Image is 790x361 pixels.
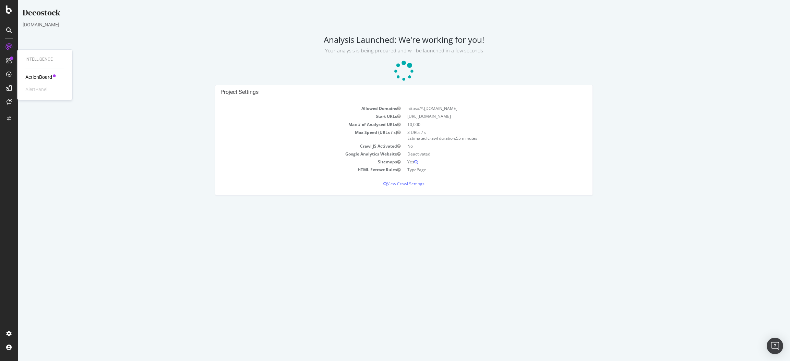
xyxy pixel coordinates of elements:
[5,7,767,21] div: Decostock
[25,57,64,62] div: Intelligence
[386,150,570,158] td: Deactivated
[203,128,386,142] td: Max Speed (URLs / s)
[386,121,570,128] td: 10,000
[25,86,47,93] div: AlertPanel
[386,104,570,112] td: https://*.[DOMAIN_NAME]
[203,112,386,120] td: Start URLs
[386,158,570,166] td: Yes
[203,121,386,128] td: Max # of Analysed URLs
[5,21,767,28] div: [DOMAIN_NAME]
[386,128,570,142] td: 3 URLs / s Estimated crawl duration:
[25,74,52,80] a: ActionBoard
[5,35,767,54] h2: Analysis Launched: We're working for you!
[307,47,465,54] small: Your analysis is being prepared and will be launched in a few seconds
[203,166,386,174] td: HTML Extract Rules
[386,166,570,174] td: TypePage
[203,89,570,96] h4: Project Settings
[438,135,459,141] span: 55 minutes
[203,104,386,112] td: Allowed Domains
[767,338,783,354] div: Open Intercom Messenger
[386,112,570,120] td: [URL][DOMAIN_NAME]
[386,142,570,150] td: No
[203,142,386,150] td: Crawl JS Activated
[203,158,386,166] td: Sitemaps
[203,150,386,158] td: Google Analytics Website
[203,181,570,187] p: View Crawl Settings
